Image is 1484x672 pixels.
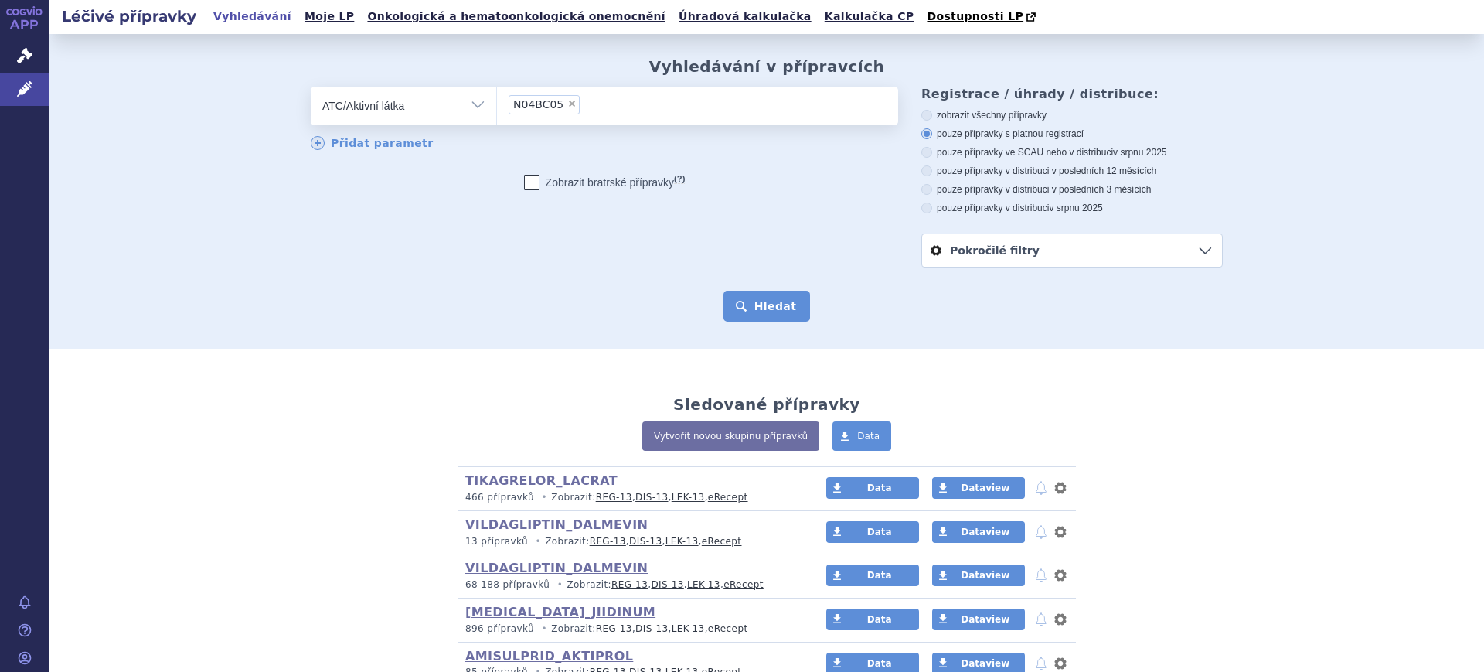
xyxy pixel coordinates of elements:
[465,473,618,488] a: TIKAGRELOR_LACRAT
[867,483,892,493] span: Data
[921,128,1223,140] label: pouze přípravky s platnou registrací
[921,146,1223,159] label: pouze přípravky ve SCAU nebo v distribuci
[921,109,1223,121] label: zobrazit všechny přípravky
[531,535,545,548] i: •
[961,527,1009,537] span: Dataview
[922,6,1043,28] a: Dostupnosti LP
[921,202,1223,214] label: pouze přípravky v distribuci
[596,623,632,634] a: REG-13
[826,521,919,543] a: Data
[465,623,534,634] span: 896 přípravků
[961,658,1009,669] span: Dataview
[1053,610,1068,629] button: nastavení
[362,6,670,27] a: Onkologická a hematoonkologická onemocnění
[651,579,683,590] a: DIS-13
[611,579,648,590] a: REG-13
[826,609,919,630] a: Data
[921,165,1223,177] label: pouze přípravky v distribuci v posledních 12 měsících
[961,570,1009,581] span: Dataview
[596,492,632,503] a: REG-13
[537,491,551,504] i: •
[932,521,1025,543] a: Dataview
[311,136,434,150] a: Přidat parametr
[708,623,748,634] a: eRecept
[1033,523,1049,541] button: notifikace
[635,623,668,634] a: DIS-13
[674,174,685,184] abbr: (?)
[1053,479,1068,497] button: nastavení
[1033,479,1049,497] button: notifikace
[300,6,359,27] a: Moje LP
[629,536,662,547] a: DIS-13
[921,183,1223,196] label: pouze přípravky v distribuci v posledních 3 měsících
[723,579,764,590] a: eRecept
[723,291,811,322] button: Hledat
[867,570,892,581] span: Data
[537,623,551,636] i: •
[567,99,577,108] span: ×
[209,6,296,27] a: Vyhledávání
[932,609,1025,630] a: Dataview
[465,536,528,547] span: 13 přípravků
[673,395,860,414] h2: Sledované přípravky
[932,477,1025,499] a: Dataview
[1113,147,1166,158] span: v srpnu 2025
[1053,523,1068,541] button: nastavení
[465,579,550,590] span: 68 188 přípravků
[702,536,742,547] a: eRecept
[857,431,880,442] span: Data
[826,565,919,586] a: Data
[465,578,797,592] p: Zobrazit: , , ,
[642,421,819,451] a: Vytvořit novou skupinu přípravků
[465,517,648,532] a: VILDAGLIPTIN_DALMEVIN
[826,477,919,499] a: Data
[49,5,209,27] h2: Léčivé přípravky
[465,492,534,503] span: 466 přípravků
[1033,610,1049,629] button: notifikace
[649,57,885,76] h2: Vyhledávání v přípravcích
[687,579,720,590] a: LEK-13
[672,623,705,634] a: LEK-13
[553,578,567,592] i: •
[590,536,626,547] a: REG-13
[665,536,699,547] a: LEK-13
[832,421,891,451] a: Data
[465,605,655,619] a: [MEDICAL_DATA]_JIIDINUM
[867,614,892,625] span: Data
[465,561,648,575] a: VILDAGLIPTIN_DALMEVIN
[465,535,797,548] p: Zobrazit: , , ,
[927,10,1023,22] span: Dostupnosti LP
[867,658,892,669] span: Data
[921,87,1223,101] h3: Registrace / úhrady / distribuce:
[708,492,748,503] a: eRecept
[932,565,1025,586] a: Dataview
[961,483,1009,493] span: Dataview
[513,99,563,110] span: PRAMIPEXOL
[465,649,633,663] a: AMISULPRID_AKTIPROL
[922,234,1222,267] a: Pokročilé filtry
[820,6,919,27] a: Kalkulačka CP
[867,527,892,537] span: Data
[524,175,686,190] label: Zobrazit bratrské přípravky
[465,623,797,636] p: Zobrazit: , , ,
[672,492,705,503] a: LEK-13
[1049,203,1102,213] span: v srpnu 2025
[1033,566,1049,585] button: notifikace
[584,94,593,114] input: N04BC05
[961,614,1009,625] span: Dataview
[635,492,668,503] a: DIS-13
[1053,566,1068,585] button: nastavení
[674,6,816,27] a: Úhradová kalkulačka
[465,491,797,504] p: Zobrazit: , , ,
